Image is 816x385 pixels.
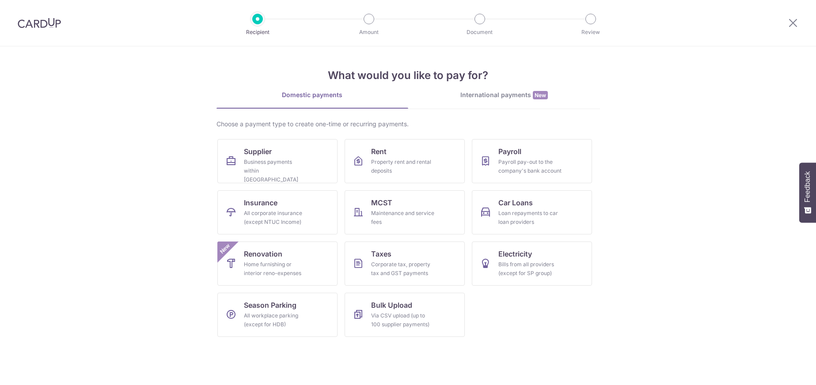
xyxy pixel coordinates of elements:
div: Choose a payment type to create one-time or recurring payments. [216,120,600,128]
span: Bulk Upload [371,300,412,310]
div: Home furnishing or interior reno-expenses [244,260,307,278]
div: Bills from all providers (except for SP group) [498,260,562,278]
a: TaxesCorporate tax, property tax and GST payments [345,242,465,286]
span: New [533,91,548,99]
a: MCSTMaintenance and service fees [345,190,465,234]
div: Payroll pay-out to the company's bank account [498,158,562,175]
a: Bulk UploadVia CSV upload (up to 100 supplier payments) [345,293,465,337]
p: Amount [336,28,402,37]
p: Review [558,28,623,37]
div: Corporate tax, property tax and GST payments [371,260,435,278]
a: Season ParkingAll workplace parking (except for HDB) [217,293,338,337]
a: ElectricityBills from all providers (except for SP group) [472,242,592,286]
div: All workplace parking (except for HDB) [244,311,307,329]
span: Electricity [498,249,532,259]
span: Rent [371,146,387,157]
img: CardUp [18,18,61,28]
a: RenovationHome furnishing or interior reno-expensesNew [217,242,338,286]
a: SupplierBusiness payments within [GEOGRAPHIC_DATA] [217,139,338,183]
div: Business payments within [GEOGRAPHIC_DATA] [244,158,307,184]
div: Via CSV upload (up to 100 supplier payments) [371,311,435,329]
span: Car Loans [498,197,533,208]
h4: What would you like to pay for? [216,68,600,83]
span: Season Parking [244,300,296,310]
a: InsuranceAll corporate insurance (except NTUC Income) [217,190,338,234]
span: Payroll [498,146,521,157]
span: Supplier [244,146,272,157]
div: Maintenance and service fees [371,209,435,226]
div: Property rent and rental deposits [371,158,435,175]
button: Feedback - Show survey [799,162,816,223]
span: MCST [371,197,392,208]
a: RentProperty rent and rental deposits [345,139,465,183]
span: Taxes [371,249,391,259]
span: New [217,242,232,256]
span: Renovation [244,249,282,259]
span: Insurance [244,197,277,208]
a: Car LoansLoan repayments to car loan providers [472,190,592,234]
div: International payments [408,91,600,100]
a: PayrollPayroll pay-out to the company's bank account [472,139,592,183]
iframe: Opens a widget where you can find more information [759,359,807,381]
p: Recipient [225,28,290,37]
p: Document [447,28,512,37]
div: All corporate insurance (except NTUC Income) [244,209,307,226]
div: Loan repayments to car loan providers [498,209,562,226]
div: Domestic payments [216,91,408,99]
span: Feedback [804,171,812,202]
